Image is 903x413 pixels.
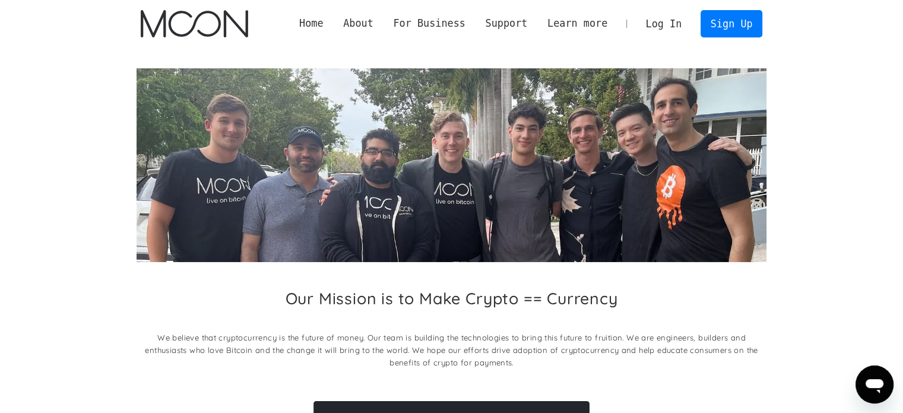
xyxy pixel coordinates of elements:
[476,16,537,31] div: Support
[485,16,527,31] div: Support
[137,332,766,369] p: We believe that cryptocurrency is the future of money. Our team is building the technologies to b...
[547,16,607,31] div: Learn more
[286,289,618,308] h2: Our Mission is to Make Crypto == Currency
[343,16,373,31] div: About
[333,16,383,31] div: About
[393,16,465,31] div: For Business
[537,16,617,31] div: Learn more
[636,11,692,37] a: Log In
[141,10,248,37] img: Moon Logo
[701,10,762,37] a: Sign Up
[289,16,333,31] a: Home
[141,10,248,37] a: home
[384,16,476,31] div: For Business
[856,365,894,403] iframe: Bouton de lancement de la fenêtre de messagerie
